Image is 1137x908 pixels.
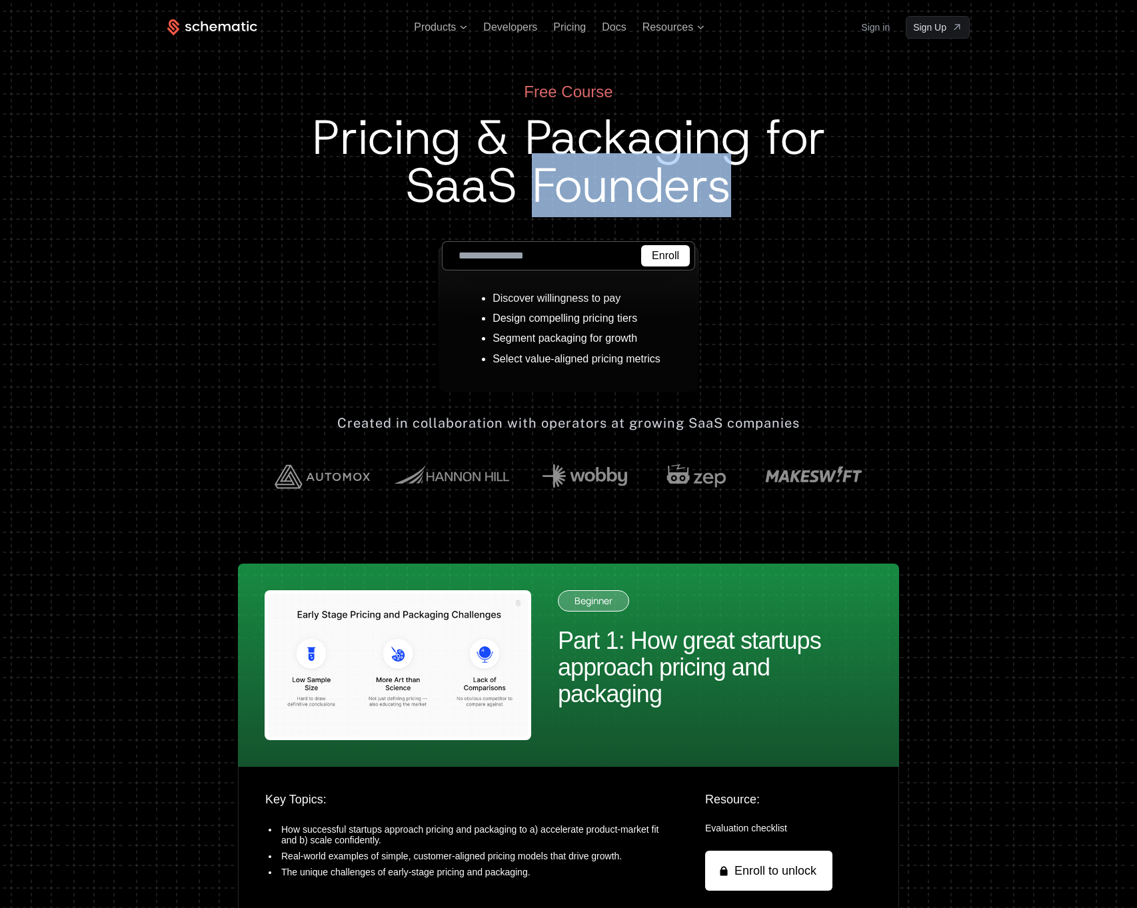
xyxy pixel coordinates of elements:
[642,21,693,33] span: Resources
[265,590,531,740] img: image (34).png
[734,861,816,880] span: Enroll to unlock
[493,312,660,324] li: Design compelling pricing tiers
[602,21,626,33] a: Docs
[337,414,800,432] div: Created in collaboration with operators at growing SaaS companies
[553,21,586,33] a: Pricing
[558,590,629,612] div: beginner
[279,821,673,848] li: How successful startups approach pricing and packaging to a) accelerate product-market fit and b)...
[265,793,673,805] div: Key Topics:
[493,292,660,304] li: Discover willingness to pay
[312,113,826,209] h1: Pricing & Packaging for SaaS Founders
[861,17,890,38] a: Sign in
[279,864,673,880] li: The unique challenges of early-stage pricing and packaging.
[279,848,673,864] li: Real-world examples of simple, customer-aligned pricing models that drive growth.
[493,332,660,344] li: Segment packaging for growth
[705,821,872,835] div: Evaluation checklist
[493,353,660,365] li: Select value-aligned pricing metrics
[705,793,872,805] div: Resource:
[913,21,946,34] span: Sign Up
[705,851,832,891] a: Enroll to unlock
[483,21,537,33] a: Developers
[641,245,690,266] button: Enroll
[414,21,456,33] span: Products
[558,628,872,707] div: Part 1: How great startups approach pricing and packaging
[906,16,970,39] a: [object Object]
[312,81,826,103] div: Free Course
